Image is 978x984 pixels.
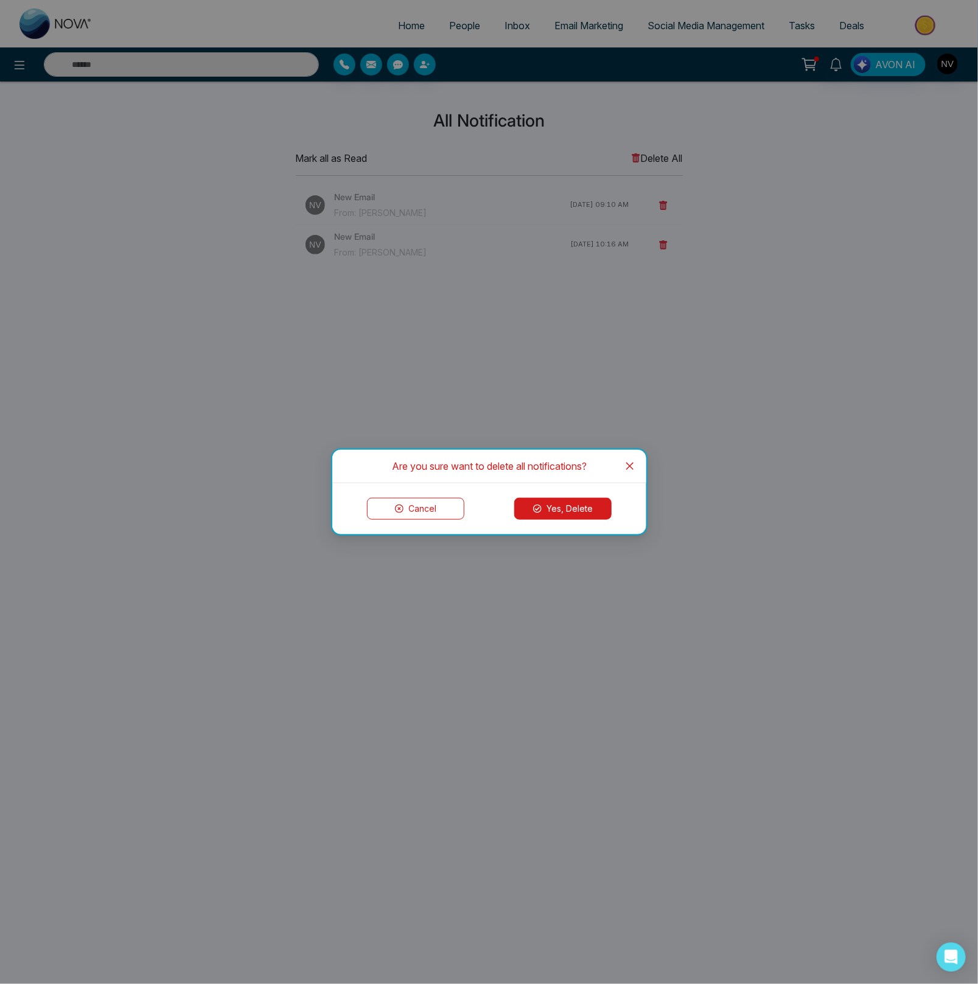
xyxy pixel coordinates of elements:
div: Are you sure want to delete all notifications? [347,459,632,473]
button: Cancel [367,498,464,520]
span: close [625,461,635,471]
button: Yes, Delete [514,498,612,520]
div: Open Intercom Messenger [937,943,966,972]
button: Close [613,450,646,483]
